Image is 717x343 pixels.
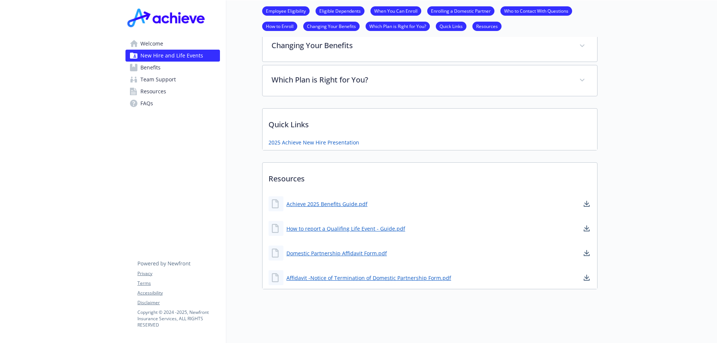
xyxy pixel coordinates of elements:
a: Privacy [137,270,220,277]
a: Benefits [125,62,220,74]
a: download document [582,249,591,258]
span: Welcome [140,38,163,50]
a: Employee Eligibility [262,7,310,14]
a: download document [582,199,591,208]
a: Domestic Partnership Affidavit Form.pdf [286,249,387,257]
a: Affidavit -Notice of Termination of Domestic Partnership Form.pdf [286,274,451,282]
a: Terms [137,280,220,287]
a: Which Plan is Right for You? [366,22,430,29]
a: FAQs [125,97,220,109]
p: Copyright © 2024 - 2025 , Newfront Insurance Services, ALL RIGHTS RESERVED [137,309,220,328]
a: Quick Links [436,22,466,29]
p: Resources [263,163,597,190]
span: Team Support [140,74,176,85]
a: 2025 Achieve New Hire Presentation [269,138,359,146]
a: When You Can Enroll [370,7,421,14]
span: New Hire and Life Events [140,50,203,62]
a: Resources [472,22,502,29]
a: Who to Contact With Questions [500,7,572,14]
span: Benefits [140,62,161,74]
p: Quick Links [263,109,597,136]
a: Achieve 2025 Benefits Guide.pdf [286,200,367,208]
p: Which Plan is Right for You? [271,74,570,85]
a: How to Enroll [262,22,297,29]
a: Eligible Dependents [316,7,364,14]
p: Changing Your Benefits [271,40,570,51]
a: Changing Your Benefits [303,22,360,29]
a: Disclaimer [137,299,220,306]
div: Changing Your Benefits [263,31,597,62]
a: New Hire and Life Events [125,50,220,62]
a: Team Support [125,74,220,85]
a: Accessibility [137,290,220,296]
a: Enrolling a Domestic Partner [427,7,494,14]
a: download document [582,273,591,282]
div: Which Plan is Right for You? [263,65,597,96]
a: How to report a Qualifing Life Event - Guide.pdf [286,225,405,233]
a: download document [582,224,591,233]
a: Welcome [125,38,220,50]
span: Resources [140,85,166,97]
a: Resources [125,85,220,97]
span: FAQs [140,97,153,109]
